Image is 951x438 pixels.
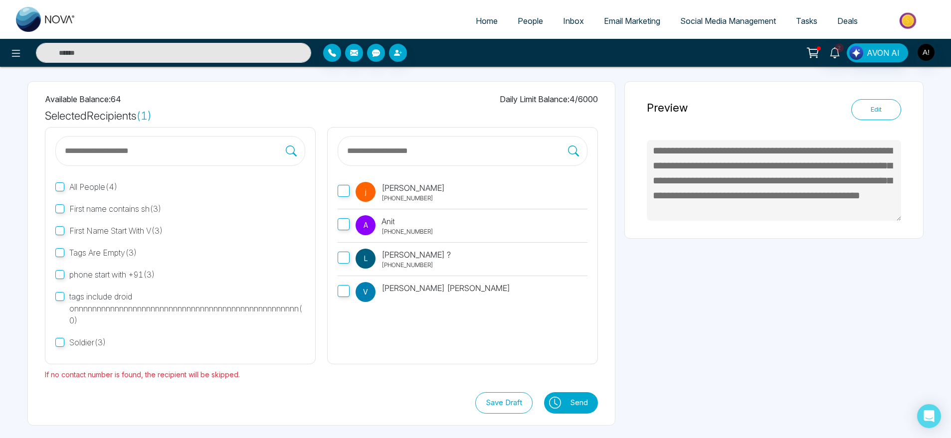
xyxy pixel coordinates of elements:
[381,261,451,270] p: [PHONE_NUMBER]
[45,109,152,122] h1: Selected Recipients
[796,16,817,26] span: Tasks
[847,43,908,62] button: AVON AI
[365,182,367,202] span: j
[849,46,863,60] img: Lead Flow
[867,47,900,59] span: AVON AI
[338,218,350,230] input: AAnit [PHONE_NUMBER]
[594,11,670,30] a: Email Marketing
[786,11,827,30] a: Tasks
[364,215,368,235] span: A
[823,43,847,61] a: 2
[680,16,776,26] span: Social Media Management
[553,11,594,30] a: Inbox
[136,109,152,122] span: ( 1 )
[69,292,302,325] span: tags include droid onnnnnnnnnnnnnnnnnnnnnnnnnnnnnnnnnnnnnnnnnnnnnnnnnn ( 0 )
[476,16,498,26] span: Home
[873,9,945,32] img: Market-place.gif
[55,292,64,301] input: tags include droid onnnnnnnnnnnnnnnnnnnnnnnnnnnnnnnnnnnnnnnnnnnnnnnnnn(0)
[45,93,121,105] p: Available Balance: 64
[475,392,533,414] button: Save Draft
[69,226,163,236] span: First Name Start With V ( 3 )
[466,11,508,30] a: Home
[918,44,935,61] img: User Avatar
[835,43,844,52] span: 2
[381,227,433,236] p: [PHONE_NUMBER]
[518,16,543,26] span: People
[647,101,688,114] h1: Preview
[69,248,137,258] span: Tags Are Empty ( 3 )
[670,11,786,30] a: Social Media Management
[69,337,106,347] span: Soldier ( 3 )
[338,185,350,197] input: j[PERSON_NAME] [PHONE_NUMBER]
[381,282,510,294] p: [PERSON_NAME] [PERSON_NAME]
[338,285,350,297] input: V[PERSON_NAME] [PERSON_NAME]
[69,182,118,192] span: All People ( 4 )
[45,370,240,379] span: If no contact number is found, the recipient will be skipped.
[508,11,553,30] a: People
[16,7,76,32] img: Nova CRM Logo
[827,11,868,30] a: Deals
[55,204,64,213] input: First name contains sh(3)
[363,282,368,302] span: V
[55,248,64,257] input: Tags Are Empty(3)
[364,249,368,269] span: L
[55,182,64,191] input: All People(4)
[55,270,64,279] input: phone start with +91(3)
[55,338,64,347] input: Soldier(3)
[381,215,433,227] p: Anit
[565,392,598,414] button: Send
[381,249,451,261] p: [PERSON_NAME] ?
[338,252,350,264] input: L[PERSON_NAME] ?[PHONE_NUMBER]
[837,16,858,26] span: Deals
[917,404,941,428] div: Open Intercom Messenger
[500,93,598,105] p: Daily Limit Balance: 4 / 6000
[381,194,445,203] p: [PHONE_NUMBER]
[55,226,64,235] input: First Name Start With V(3)
[381,182,445,194] p: [PERSON_NAME]
[851,99,901,120] button: Edit
[563,16,584,26] span: Inbox
[69,204,162,214] span: First name contains sh ( 3 )
[69,270,155,280] span: phone start with +91 ( 3 )
[604,16,660,26] span: Email Marketing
